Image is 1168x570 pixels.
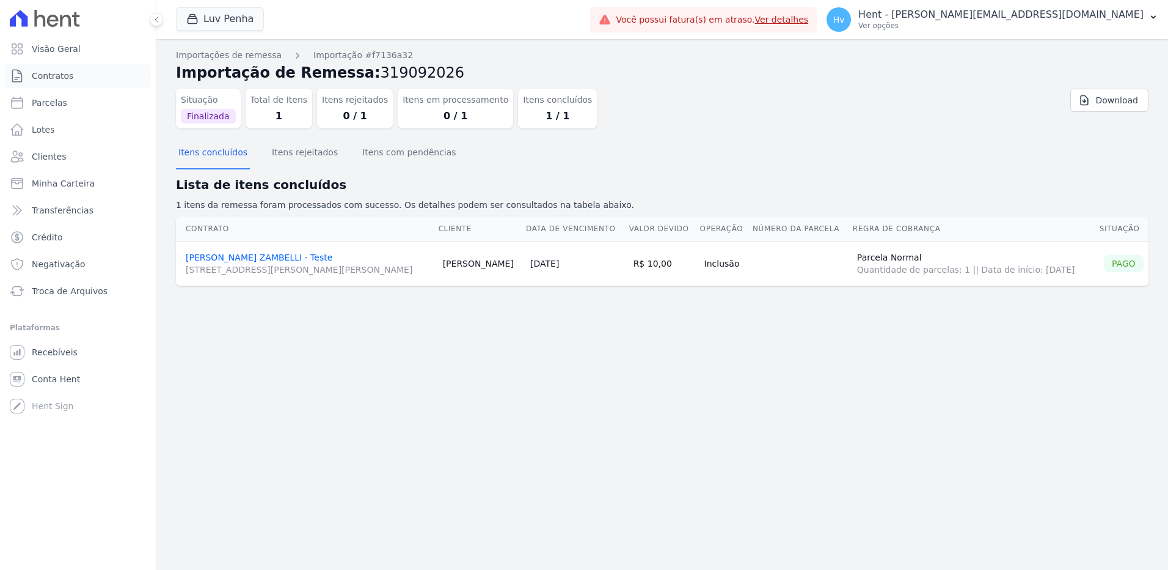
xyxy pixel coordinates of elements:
td: [DATE] [525,241,629,286]
span: Minha Carteira [32,177,95,190]
a: Troca de Arquivos [5,279,151,303]
span: 319092026 [381,64,464,81]
a: Importação #f7136a32 [313,49,413,62]
span: Transferências [32,204,93,217]
th: Regra de Cobrança [852,217,1099,242]
span: Crédito [32,231,63,243]
span: Quantidade de parcelas: 1 || Data de início: [DATE] [857,264,1094,276]
button: Hv Hent - [PERSON_NAME][EMAIL_ADDRESS][DOMAIN_NAME] Ver opções [817,2,1168,37]
dd: 0 / 1 [322,109,388,124]
span: Visão Geral [32,43,81,55]
a: Conta Hent [5,367,151,391]
dt: Situação [181,94,236,106]
td: Parcela Normal [852,241,1099,286]
span: Parcelas [32,97,67,109]
dd: 0 / 1 [403,109,508,124]
dd: 1 / 1 [523,109,592,124]
td: Inclusão [699,241,752,286]
span: Hv [833,15,845,24]
span: Recebíveis [32,346,78,358]
div: Plataformas [10,320,146,335]
a: Negativação [5,252,151,276]
p: 1 itens da remessa foram processados com sucesso. Os detalhes podem ser consultados na tabela aba... [176,199,1148,212]
a: Ver detalhes [755,15,809,24]
a: Minha Carteira [5,171,151,196]
span: Lotes [32,124,55,136]
th: Operação [699,217,752,242]
a: [PERSON_NAME] ZAMBELLI - Teste[STREET_ADDRESS][PERSON_NAME][PERSON_NAME] [186,253,433,276]
span: Troca de Arquivos [32,285,108,297]
a: Visão Geral [5,37,151,61]
span: Contratos [32,70,73,82]
th: Data de Vencimento [525,217,629,242]
span: Conta Hent [32,373,80,385]
p: Ver opções [858,21,1144,31]
a: Contratos [5,64,151,88]
button: Itens com pendências [360,138,458,169]
button: Luv Penha [176,7,264,31]
a: Parcelas [5,91,151,115]
span: Negativação [32,258,86,270]
div: Pago [1104,255,1144,272]
th: Número da Parcela [752,217,852,242]
nav: Breadcrumb [176,49,1148,62]
span: [STREET_ADDRESS][PERSON_NAME][PERSON_NAME] [186,264,433,276]
span: Você possui fatura(s) em atraso. [616,13,808,26]
th: Valor devido [629,217,699,242]
th: Cliente [438,217,525,242]
dt: Itens concluídos [523,94,592,106]
a: Transferências [5,198,151,223]
button: Itens concluídos [176,138,250,169]
p: Hent - [PERSON_NAME][EMAIL_ADDRESS][DOMAIN_NAME] [858,9,1144,21]
td: R$ 10,00 [629,241,699,286]
h2: Importação de Remessa: [176,62,1148,84]
dt: Itens em processamento [403,94,508,106]
th: Contrato [176,217,438,242]
span: Finalizada [181,109,236,124]
dd: 1 [250,109,308,124]
dt: Itens rejeitados [322,94,388,106]
a: Download [1070,89,1148,112]
a: Importações de remessa [176,49,282,62]
td: [PERSON_NAME] [438,241,525,286]
a: Recebíveis [5,340,151,365]
th: Situação [1099,217,1148,242]
span: Clientes [32,150,66,163]
a: Crédito [5,225,151,250]
dt: Total de Itens [250,94,308,106]
h2: Lista de itens concluídos [176,176,1148,194]
button: Itens rejeitados [269,138,340,169]
a: Clientes [5,144,151,169]
a: Lotes [5,117,151,142]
